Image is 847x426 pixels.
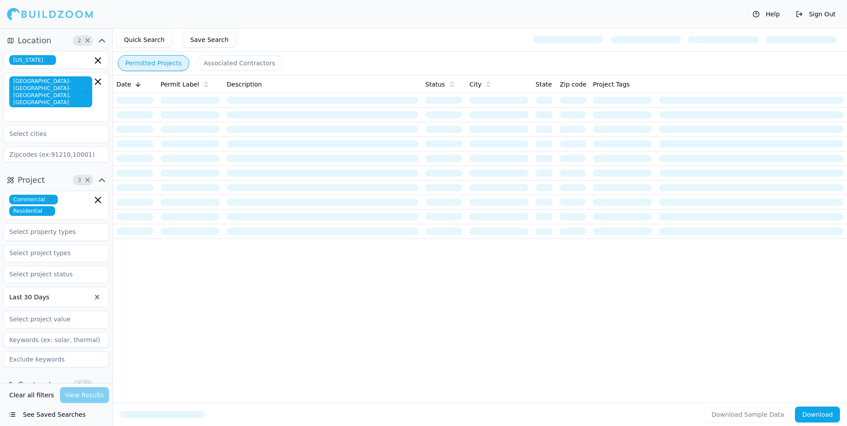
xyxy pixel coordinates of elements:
[183,32,236,48] button: Save Search
[748,7,784,21] button: Help
[795,407,840,422] button: Download
[18,174,45,186] span: Project
[9,76,92,107] span: [GEOGRAPHIC_DATA]-[GEOGRAPHIC_DATA]-[GEOGRAPHIC_DATA], [GEOGRAPHIC_DATA]
[9,55,56,65] span: [US_STATE]
[9,195,58,204] span: Commercial
[84,178,91,182] span: Clear Project filters
[227,80,262,89] span: Description
[4,407,109,422] button: See Saved Searches
[118,55,189,71] button: Permitted Projects
[75,36,84,45] span: 2
[7,387,56,403] button: Clear all filters
[469,80,481,89] span: City
[593,80,630,89] span: Project Tags
[75,381,84,389] span: 1
[4,34,109,48] button: Location2Clear Location filters
[18,379,60,391] span: Contractor
[4,245,97,261] input: Select project types
[560,80,587,89] span: Zip code
[4,332,109,348] input: Keywords (ex: solar, thermal)
[84,383,91,387] span: Clear Contractor filters
[425,80,445,89] span: Status
[4,173,109,187] button: Project3Clear Project filters
[4,224,97,240] input: Select property types
[116,80,131,89] span: Date
[75,176,84,185] span: 3
[84,38,91,43] span: Clear Location filters
[4,126,97,142] input: Select cities
[4,311,97,327] input: Select project value
[4,147,109,162] input: Zipcodes (ex:91210,10001)
[161,80,199,89] span: Permit Label
[116,32,172,48] button: Quick Search
[9,206,55,216] span: Residential
[4,378,109,392] button: Contractor1Clear Contractor filters
[791,7,840,21] button: Sign Out
[4,266,97,282] input: Select project status
[4,351,109,367] input: Exclude keywords
[18,34,51,47] span: Location
[196,55,283,71] button: Associated Contractors
[536,80,552,89] span: State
